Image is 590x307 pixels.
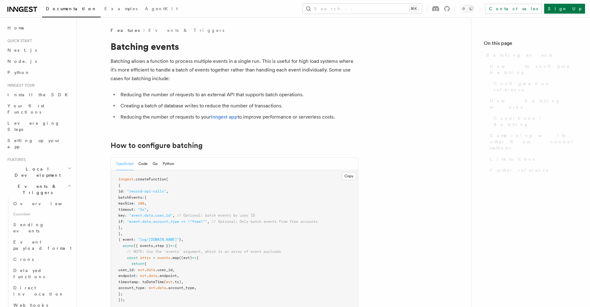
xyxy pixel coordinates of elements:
[119,102,358,110] li: Creating a batch of database writes to reduce the number of transactions.
[13,285,64,296] span: Direct invocation
[5,163,73,181] button: Local Development
[118,274,136,278] span: endpoint
[125,213,127,218] span: :
[5,166,68,178] span: Local Development
[487,61,578,78] a: How to configure batching
[127,256,138,260] span: const
[166,280,173,284] span: evt
[177,213,255,218] span: // Optional: batch events by user ID
[133,207,136,212] span: :
[101,2,141,17] a: Examples
[157,274,177,278] span: .endpoint
[118,213,125,218] span: key
[484,50,578,61] a: Batching events
[133,237,136,242] span: :
[13,240,72,251] span: Event payload format
[5,135,73,152] a: Setting up your app
[494,115,578,128] span: Conditional Batching
[42,2,101,17] a: Documentation
[155,286,157,290] span: .
[118,225,120,230] span: }
[118,195,142,200] span: batchEvents
[5,83,35,88] span: Inngest tour
[494,80,578,93] span: Configuration reference
[118,219,123,224] span: if
[5,118,73,135] a: Leveraging Steps
[7,138,61,149] span: Setting up your app
[111,57,358,83] p: Batching allows a function to process multiple events in a single run. This is useful for high lo...
[487,95,578,113] a: How batching works
[175,244,177,248] span: {
[11,209,73,219] span: Essentials
[303,4,422,14] button: Search...⌘K
[181,280,183,284] span: ,
[118,237,133,242] span: { event
[118,189,123,193] span: id
[212,219,318,224] span: // Optional: Only batch events from free accounts
[11,282,73,300] a: Direct invocation
[111,41,358,52] h1: Batching events
[486,52,552,58] span: Batching events
[5,181,73,198] button: Events & Triggers
[163,158,174,170] button: Python
[173,213,175,218] span: ,
[118,292,123,296] span: };
[118,177,133,181] span: inngest
[133,268,136,272] span: :
[127,189,166,193] span: "record-api-calls"
[5,100,73,118] a: Your first Functions
[490,132,578,151] span: Combining with other flow control methods
[133,201,136,205] span: :
[192,256,196,260] span: =>
[153,244,155,248] span: ,
[131,262,144,266] span: return
[120,231,123,236] span: ,
[194,286,196,290] span: ,
[111,141,203,150] a: How to configure batching
[173,280,181,284] span: .ts)
[487,165,578,176] a: Further reference
[13,222,44,233] span: Sending events
[342,172,356,180] button: Copy
[133,177,166,181] span: .createFunction
[144,262,146,266] span: {
[149,274,157,278] span: data
[7,25,25,31] span: Home
[487,153,578,165] a: Limitations
[211,114,238,120] a: Inngest app
[157,286,166,290] span: data
[5,89,73,100] a: Install the SDK
[119,113,358,121] li: Reducing the number of requests to your to improve performance or serverless costs.
[7,48,37,53] span: Next.js
[138,268,144,272] span: evt
[142,280,164,284] span: toDateTime
[138,158,148,170] button: Code
[118,298,125,302] span: });
[5,183,68,196] span: Events & Triggers
[118,207,133,212] span: timeout
[138,201,144,205] span: 100
[149,286,155,290] span: evt
[46,6,97,11] span: Documentation
[409,6,418,12] kbd: ⌘K
[181,237,183,242] span: ,
[142,195,144,200] span: :
[11,265,73,282] a: Delayed functions
[491,113,578,130] a: Conditional Batching
[166,177,168,181] span: (
[164,280,166,284] span: (
[123,244,133,248] span: async
[173,268,175,272] span: ,
[166,286,194,290] span: .account_type
[11,198,73,209] a: Overview
[157,256,170,260] span: events
[133,244,153,248] span: ({ events
[153,158,158,170] button: Go
[138,280,140,284] span: :
[118,268,133,272] span: user_id
[179,256,192,260] span: ((evt)
[490,156,535,162] span: Limitations
[490,167,549,173] span: Further reference
[460,5,475,12] button: Toggle dark mode
[7,121,60,132] span: Leveraging Steps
